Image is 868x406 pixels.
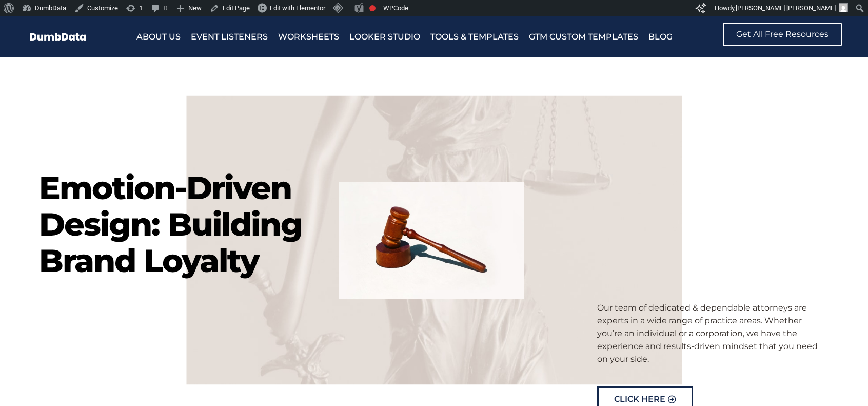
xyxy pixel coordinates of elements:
a: Get All Free Resources [723,23,842,46]
span: [PERSON_NAME] [PERSON_NAME] [736,4,836,12]
h1: Emotion-Driven Design: Building Brand Loyalty [39,170,315,279]
a: Event Listeners [191,30,268,44]
span: Click here [614,395,665,403]
span: Get All Free Resources [736,30,828,38]
a: About Us [136,30,181,44]
div: Focus keyphrase not set [369,5,376,11]
a: Tools & Templates [430,30,519,44]
nav: Menu [136,30,676,44]
a: Looker Studio [349,30,420,44]
span: Edit with Elementor [270,4,325,12]
a: Worksheets [278,30,339,44]
p: Our team of dedicated & dependable attorneys are experts in a wide range of practice areas. Wheth... [597,301,824,365]
a: GTM Custom Templates [529,30,638,44]
a: Blog [648,30,673,44]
